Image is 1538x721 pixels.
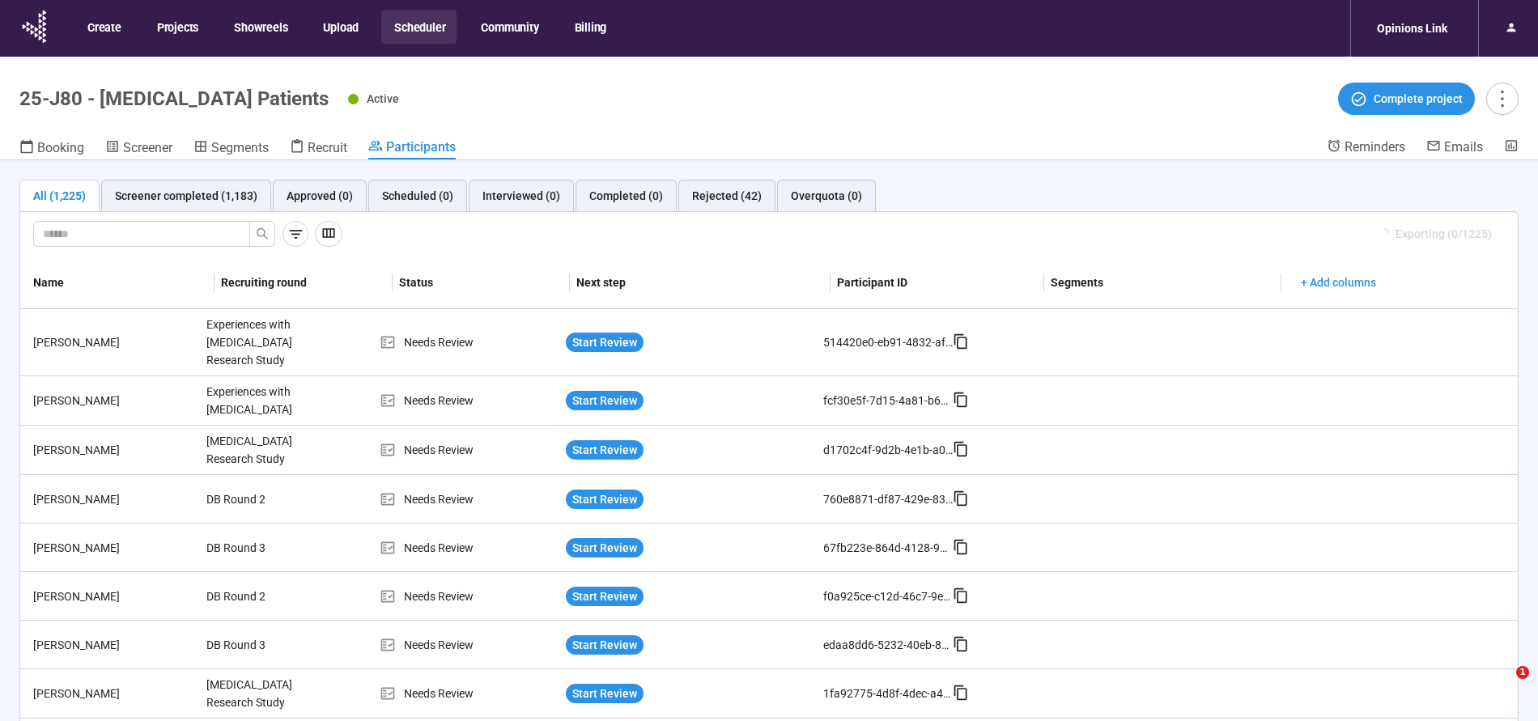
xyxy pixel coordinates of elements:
[27,587,200,605] div: [PERSON_NAME]
[200,581,321,612] div: DB Round 2
[1483,666,1522,705] iframe: Intercom live chat
[381,10,457,44] button: Scheduler
[37,140,84,155] span: Booking
[791,187,862,205] div: Overquota (0)
[380,490,559,508] div: Needs Review
[393,257,571,309] th: Status
[566,635,644,655] button: Start Review
[200,376,321,425] div: Experiences with [MEDICAL_DATA]
[27,490,200,508] div: [PERSON_NAME]
[572,685,637,702] span: Start Review
[27,685,200,702] div: [PERSON_NAME]
[566,333,644,352] button: Start Review
[1491,87,1513,109] span: more
[200,309,321,375] div: Experiences with [MEDICAL_DATA] Research Study
[566,391,644,410] button: Start Review
[380,685,559,702] div: Needs Review
[19,138,84,159] a: Booking
[823,490,953,508] div: 760e8871-df87-429e-8382-39ef8a3ae7b3
[27,636,200,654] div: [PERSON_NAME]
[823,685,953,702] div: 1fa92775-4d8f-4dec-a43f-07977755af2a
[200,484,321,515] div: DB Round 2
[572,636,637,654] span: Start Review
[1486,83,1519,115] button: more
[482,187,560,205] div: Interviewed (0)
[1396,225,1492,243] span: Exporting (0/1225)
[19,87,329,110] h1: 25-J80 - [MEDICAL_DATA] Patients
[1288,269,1389,295] button: + Add columns
[572,539,637,557] span: Start Review
[1367,13,1457,44] div: Opinions Link
[823,636,953,654] div: edaa8dd6-5232-40eb-89d9-02d0552830b3
[382,187,453,205] div: Scheduled (0)
[566,684,644,703] button: Start Review
[823,392,953,409] div: fcf30e5f-7d15-4a81-b6e9-57112cc2baaa
[1516,666,1529,679] span: 1
[589,187,663,205] div: Completed (0)
[570,257,831,309] th: Next step
[200,426,321,474] div: [MEDICAL_DATA] Research Study
[1444,139,1483,155] span: Emails
[1345,139,1405,155] span: Reminders
[200,630,321,660] div: DB Round 3
[200,669,321,718] div: [MEDICAL_DATA] Research Study
[468,10,550,44] button: Community
[27,333,200,351] div: [PERSON_NAME]
[380,636,559,654] div: Needs Review
[562,10,618,44] button: Billing
[572,392,637,409] span: Start Review
[831,257,1044,309] th: Participant ID
[1374,90,1463,108] span: Complete project
[380,587,559,605] div: Needs Review
[215,257,393,309] th: Recruiting round
[572,490,637,508] span: Start Review
[380,539,559,557] div: Needs Review
[74,10,133,44] button: Create
[123,140,172,155] span: Screener
[572,333,637,351] span: Start Review
[115,187,257,205] div: Screener completed (1,183)
[566,490,644,509] button: Start Review
[1327,138,1405,158] a: Reminders
[572,441,637,459] span: Start Review
[380,441,559,459] div: Needs Review
[1044,257,1281,309] th: Segments
[1301,274,1376,291] span: + Add columns
[256,227,269,240] span: search
[308,140,347,155] span: Recruit
[1365,221,1505,247] button: Exporting (0/1225)
[566,538,644,558] button: Start Review
[823,539,953,557] div: 67fb223e-864d-4128-9975-95472cfc2593
[27,539,200,557] div: [PERSON_NAME]
[144,10,210,44] button: Projects
[200,532,321,563] div: DB Round 3
[310,10,370,44] button: Upload
[380,392,559,409] div: Needs Review
[386,139,456,155] span: Participants
[105,138,172,159] a: Screener
[566,440,644,460] button: Start Review
[1377,227,1391,241] span: loading
[27,392,200,409] div: [PERSON_NAME]
[287,187,353,205] div: Approved (0)
[566,587,644,606] button: Start Review
[692,187,762,205] div: Rejected (42)
[211,140,269,155] span: Segments
[823,441,953,459] div: d1702c4f-9d2b-4e1b-a0e0-5d50e468b45a
[33,187,86,205] div: All (1,225)
[823,587,953,605] div: f0a925ce-c12d-46c7-9eaa-4786b95d2193
[823,333,953,351] div: 514420e0-eb91-4832-afe5-b27f6b719df7
[249,221,275,247] button: search
[368,138,456,159] a: Participants
[193,138,269,159] a: Segments
[20,257,215,309] th: Name
[1338,83,1475,115] button: Complete project
[1426,138,1483,158] a: Emails
[290,138,347,159] a: Recruit
[27,441,200,459] div: [PERSON_NAME]
[380,333,559,351] div: Needs Review
[221,10,299,44] button: Showreels
[367,92,399,105] span: Active
[572,587,637,605] span: Start Review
